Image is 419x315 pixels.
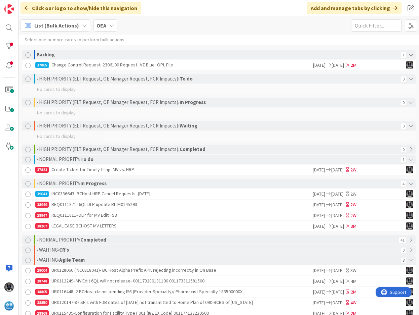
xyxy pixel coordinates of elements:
[35,267,49,273] div: 19004
[406,212,413,219] img: KG
[401,76,406,82] span: 0
[35,202,49,208] div: 18949
[22,84,416,94] div: No cards to display
[312,299,325,306] span: [DATE]
[406,299,413,306] img: KG
[22,60,416,70] a: 17865Change Control Request: 2306100 Request_AZ Blue_OPL File[DATE][DATE]2MKG
[351,19,402,32] input: Quick Filter...
[35,189,312,199] div: INC0336643- BCHost HRP Cancel Requests- [DATE]
[350,166,356,173] div: 2W
[34,21,79,30] span: List (Bulk Actions)
[406,267,413,274] img: KG
[331,166,345,173] span: [DATE]
[80,237,106,243] b: Completed
[332,223,345,230] span: [DATE]
[406,166,413,173] img: KG
[37,98,399,107] div: › HIGH PRIORITY (ELT Request, OE Manager Request, FCR Impacts) ›
[4,4,14,14] img: Visit kanbanzone.com
[35,191,49,197] div: 19041
[4,301,14,311] img: avatar
[35,289,49,295] div: 18805
[331,299,345,306] span: [DATE]
[22,189,416,199] a: 19041INC0336643- BCHost HRP Cancel Requests- [DATE][DATE][DATE]2WKG
[401,248,406,253] span: 0
[401,52,406,58] span: 1
[22,298,416,308] a: 18850UR0120147-87 SF's with FDB dates of [DATE] not transmitted to Home Plan of 090-BCBS of [US_S...
[35,200,312,210] div: REQ0111871- 6QL DLP update RITM0145293
[180,122,197,129] b: Waiting
[332,62,345,69] span: [DATE]
[21,2,141,14] div: Click our logo to show/hide this navigation
[35,287,312,297] div: UR0116448- 2 BCHost claims pending I93 (Provider Specialty)/ Pharmacist Specialty 183500000X
[312,166,325,173] span: [DATE]
[180,146,205,152] b: Completed
[14,1,31,9] span: Support
[37,74,399,84] div: › HIGH PRIORITY (ELT Request, OE Manager Request, FCR Impacts) ›
[180,99,206,105] b: In Progress
[312,267,325,274] span: [DATE]
[37,155,399,164] div: › NORMAL PRIORITY ›
[406,201,413,208] img: KG
[350,201,356,208] div: 2W
[350,267,356,274] div: 3W
[22,165,416,175] a: 17821Create Ticket for Timely filing: MV vs. HRP[DATE][DATE]2WKG
[35,265,312,275] div: UR0128060 (INC0318041)- BC Host Alpha Prefix APK rejecting incorrectly in On Base
[25,35,124,45] div: Select one or more cards to perform bulk actions
[350,299,356,306] div: 4W
[22,108,416,118] div: No cards to display
[332,278,345,285] span: [DATE]
[22,210,416,220] a: 18947REQ0111811- DLP for MV Edit FS3[DATE][DATE]2WKG
[351,223,356,230] div: 3M
[22,221,416,231] a: 18267LEGAL EASE BCHOST MV LETTERS[DATE][DATE]3MKG
[180,75,193,82] b: To do
[35,165,312,175] div: Create Ticket for Timely filing: MV vs. HRP
[35,298,312,308] div: UR0120147-87 SF's with FDB dates of [DATE] not transmitted to Home Plan of 090-BCBS of [US_STATE]
[307,2,402,14] div: Add and manage tabs by clicking
[401,157,406,162] span: 1
[35,276,312,286] div: UR0112249- MV Edit 6QL will not release- 001173280131100 001173312581500
[59,247,69,253] b: CR's
[35,62,49,68] div: 17865
[401,258,406,263] span: 8
[351,278,356,285] div: 4M
[406,61,413,69] img: KG
[401,147,406,152] span: 0
[35,210,312,220] div: REQ0111811- DLP for MV Edit FS3
[37,235,397,245] div: › NORMAL PRIORITY ›
[22,265,416,275] a: 19004UR0128060 (INC0318041)- BC Host Alpha Prefix APK rejecting incorrectly in On Base[DATE][DATE...
[22,276,416,286] a: 18748UR0112249- MV Edit 6QL will not release- 001173280131100 001173312581500[DATE][DATE]4MKG
[331,267,345,274] span: [DATE]
[37,145,399,154] div: › HIGH PRIORITY (ELT Request, OE Manager Request, FCR Impacts) ›
[406,277,413,285] img: KG
[35,212,49,218] div: 18947
[80,180,107,187] b: In Progress
[22,287,416,297] a: 18805UR0116448- 2 BCHost claims pending I93 (Provider Specialty)/ Pharmacist Specialty 183500000X...
[331,212,345,219] span: [DATE]
[97,22,106,29] b: OEA
[35,278,49,284] div: 18748
[80,156,93,162] b: To do
[35,300,49,306] div: 18850
[406,222,413,230] img: KG
[331,191,345,198] span: [DATE]
[312,212,325,219] span: [DATE]
[312,191,325,198] span: [DATE]
[351,288,356,296] div: 2M
[399,238,406,243] span: 41
[37,245,399,255] div: › WAITING ›
[312,278,326,285] span: [DATE]
[37,255,399,265] div: › WAITING ›
[35,221,312,231] div: LEGAL EASE BCHOST MV LETTERS
[350,212,356,219] div: 2W
[59,257,85,263] b: Agile Team
[406,190,413,198] img: KG
[22,200,416,210] a: 18949REQ0111871- 6QL DLP update RITM0145293[DATE][DATE]2WKG
[37,179,399,188] div: › NORMAL PRIORITY ›
[331,201,345,208] span: [DATE]
[35,60,312,70] div: Change Control Request: 2306100 Request_AZ Blue_OPL File
[332,288,345,296] span: [DATE]
[401,100,406,105] span: 0
[401,181,406,187] span: 4
[312,201,325,208] span: [DATE]
[35,223,49,229] div: 18267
